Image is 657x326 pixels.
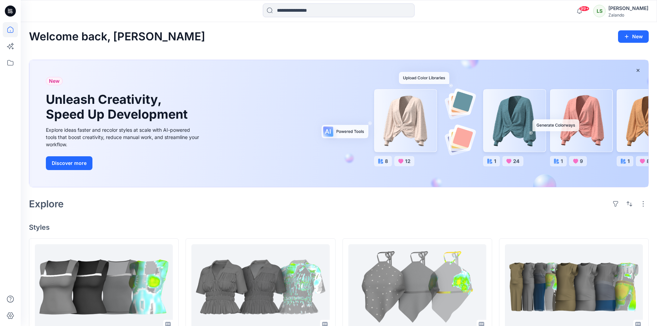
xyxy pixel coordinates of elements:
[618,30,649,43] button: New
[49,77,60,85] span: New
[46,156,92,170] button: Discover more
[29,223,649,231] h4: Styles
[29,30,205,43] h2: Welcome back, [PERSON_NAME]
[608,4,648,12] div: [PERSON_NAME]
[593,5,606,17] div: LS
[46,126,201,148] div: Explore ideas faster and recolor styles at scale with AI-powered tools that boost creativity, red...
[46,156,201,170] a: Discover more
[46,92,191,122] h1: Unleash Creativity, Speed Up Development
[29,198,64,209] h2: Explore
[579,6,589,11] span: 99+
[608,12,648,18] div: Zalando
